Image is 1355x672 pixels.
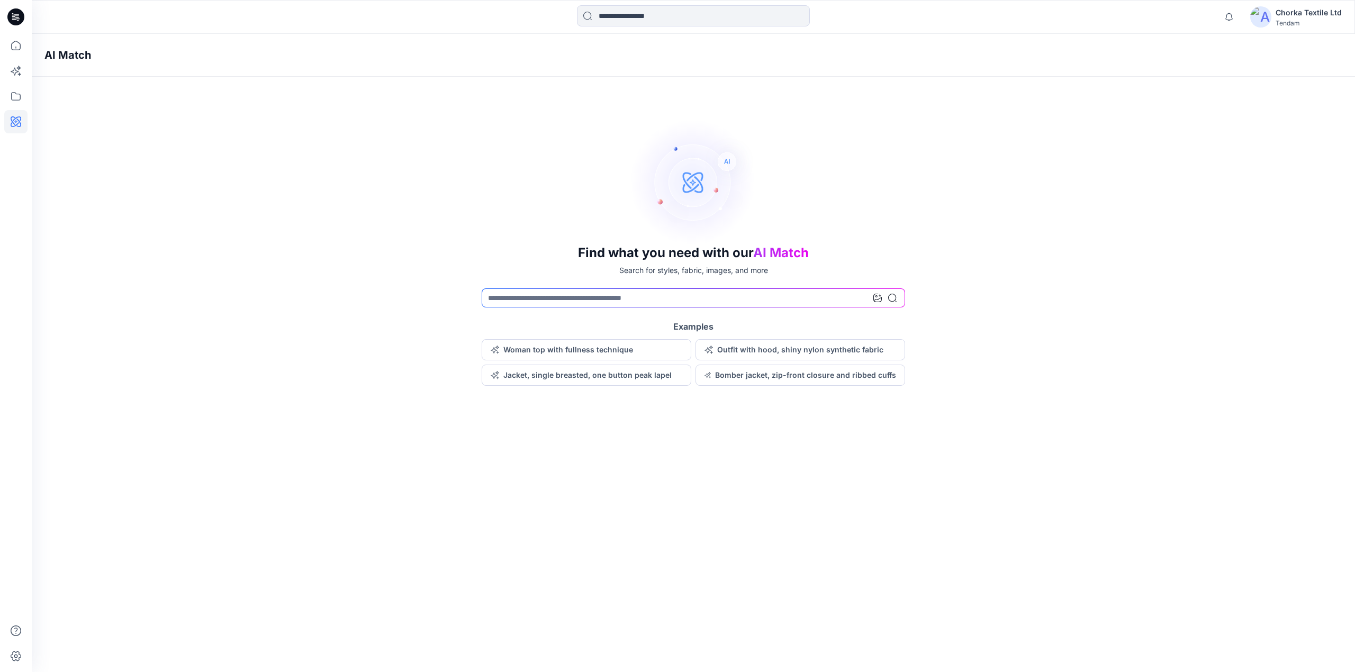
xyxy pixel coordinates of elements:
div: Tendam [1276,19,1342,27]
button: Woman top with fullness technique [482,339,691,360]
h5: Examples [673,320,713,333]
div: Chorka Textile Ltd [1276,6,1342,19]
h4: AI Match [44,49,91,61]
button: Jacket, single breasted, one button peak lapel [482,365,691,386]
button: Outfit with hood, shiny nylon synthetic fabric [695,339,905,360]
span: AI Match [753,245,809,260]
img: AI Search [630,119,757,246]
img: avatar [1250,6,1271,28]
p: Search for styles, fabric, images, and more [619,265,768,276]
button: Bomber jacket, zip-front closure and ribbed cuffs [695,365,905,386]
h3: Find what you need with our [578,246,809,260]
